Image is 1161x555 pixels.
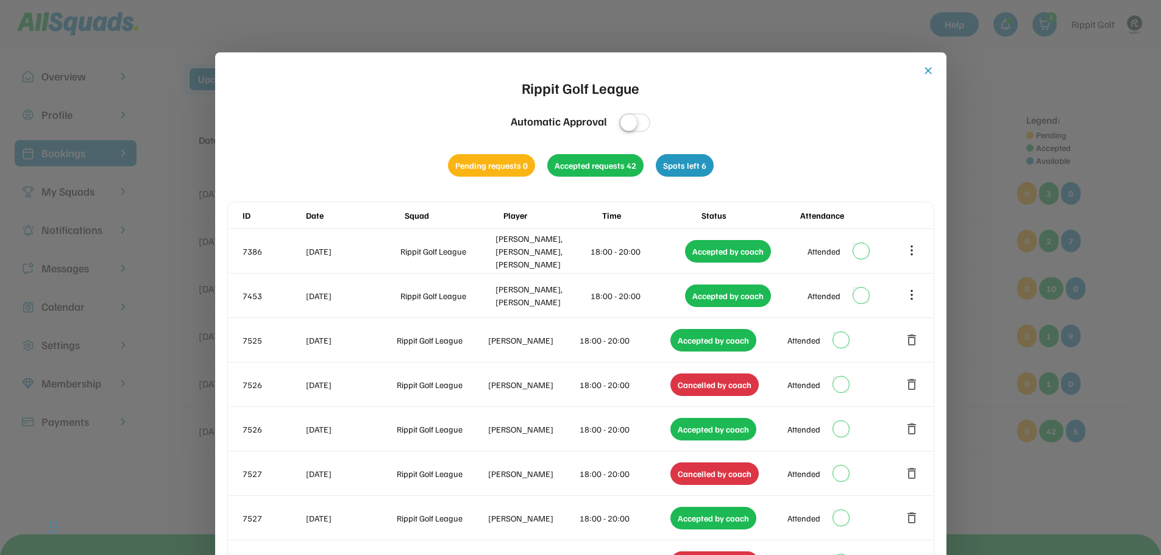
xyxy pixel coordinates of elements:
[397,512,486,525] div: Rippit Golf League
[243,209,304,222] div: ID
[580,423,669,436] div: 18:00 - 20:00
[904,377,919,392] button: delete
[495,283,588,308] div: [PERSON_NAME], [PERSON_NAME]
[787,334,820,347] div: Attended
[656,154,714,177] div: Spots left 6
[670,373,759,396] div: Cancelled by coach
[397,467,486,480] div: Rippit Golf League
[495,232,588,270] div: [PERSON_NAME], [PERSON_NAME], [PERSON_NAME]
[580,467,669,480] div: 18:00 - 20:00
[397,334,486,347] div: Rippit Golf League
[243,334,304,347] div: 7525
[904,333,919,347] button: delete
[306,334,395,347] div: [DATE]
[511,113,607,130] div: Automatic Approval
[488,423,577,436] div: [PERSON_NAME]
[685,285,771,307] div: Accepted by coach
[397,423,486,436] div: Rippit Golf League
[488,467,577,480] div: [PERSON_NAME]
[922,65,934,77] button: close
[243,289,304,302] div: 7453
[306,245,399,258] div: [DATE]
[243,245,304,258] div: 7386
[306,467,395,480] div: [DATE]
[591,245,683,258] div: 18:00 - 20:00
[488,512,577,525] div: [PERSON_NAME]
[685,240,771,263] div: Accepted by coach
[787,512,820,525] div: Attended
[306,512,395,525] div: [DATE]
[787,378,820,391] div: Attended
[503,209,600,222] div: Player
[670,507,756,529] div: Accepted by coach
[243,423,304,436] div: 7526
[448,154,535,177] div: Pending requests 0
[522,77,639,99] div: Rippit Golf League
[306,423,395,436] div: [DATE]
[670,329,756,352] div: Accepted by coach
[488,378,577,391] div: [PERSON_NAME]
[306,289,399,302] div: [DATE]
[701,209,798,222] div: Status
[243,467,304,480] div: 7527
[904,422,919,436] button: delete
[591,289,683,302] div: 18:00 - 20:00
[580,512,669,525] div: 18:00 - 20:00
[670,418,756,440] div: Accepted by coach
[580,378,669,391] div: 18:00 - 20:00
[400,245,493,258] div: Rippit Golf League
[306,209,402,222] div: Date
[400,289,493,302] div: Rippit Golf League
[405,209,501,222] div: Squad
[580,334,669,347] div: 18:00 - 20:00
[904,511,919,525] button: delete
[904,466,919,481] button: delete
[787,423,820,436] div: Attended
[602,209,698,222] div: Time
[306,378,395,391] div: [DATE]
[670,462,759,485] div: Cancelled by coach
[397,378,486,391] div: Rippit Golf League
[547,154,644,177] div: Accepted requests 42
[808,245,840,258] div: Attended
[243,378,304,391] div: 7526
[787,467,820,480] div: Attended
[808,289,840,302] div: Attended
[488,334,577,347] div: [PERSON_NAME]
[800,209,896,222] div: Attendance
[243,512,304,525] div: 7527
